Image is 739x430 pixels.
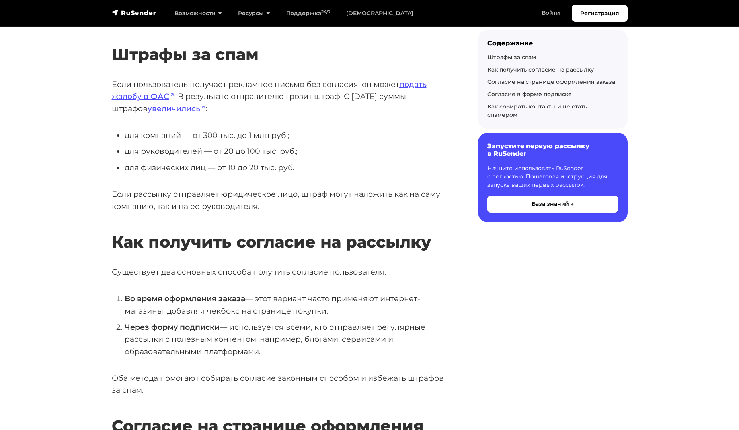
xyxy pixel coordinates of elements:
a: Как получить согласие на рассылку [487,66,594,73]
p: Начните использовать RuSender с легкостью. Пошаговая инструкция для запуска ваших первых рассылок. [487,164,618,189]
li: — используется всеми, кто отправляет регулярные рассылки с полезным контентом, например, блогами,... [125,321,452,358]
p: Существует два основных способа получить согласие пользователя: [112,266,452,278]
div: Содержание [487,39,618,47]
a: Регистрация [572,5,628,22]
li: для руководителей — от 20 до 100 тыс. руб.; [125,145,452,157]
a: Войти [534,5,568,21]
strong: Во время оформления заказа [125,294,245,303]
p: Если рассылку отправляет юридическое лицо, штраф могут наложить как на саму компанию, так и на ее... [112,188,452,212]
button: База знаний → [487,196,618,213]
a: Возможности [167,5,230,21]
h2: Как получить согласие на рассылку [112,209,452,252]
a: Согласие на странице оформления заказа [487,78,615,85]
sup: 24/7 [321,9,330,14]
h2: Штрафы за спам [112,21,452,64]
a: Согласие в форме подписке [487,91,572,98]
a: Как собирать контакты и не стать спамером [487,103,587,118]
p: Оба метода помогают собирать согласие законным способом и избежать штрафов за спам. [112,372,452,396]
p: Если пользователь получает рекламное письмо без согласия, он может . В результате отправителю гро... [112,78,452,115]
img: RuSender [112,9,156,17]
li: — этот вариант часто применяют интернет-магазины, добавляя чекбокс на странице покупки. [125,292,452,317]
li: для компаний — от 300 тыс. до 1 млн руб.; [125,129,452,141]
a: Штрафы за спам [487,54,536,61]
a: [DEMOGRAPHIC_DATA] [338,5,421,21]
a: Ресурсы [230,5,278,21]
h6: Запустите первую рассылку в RuSender [487,142,618,157]
li: для физических лиц — от 10 до 20 тыс. руб. [125,161,452,174]
a: увеличились [148,104,205,113]
strong: Через форму подписки [125,322,220,332]
a: Поддержка24/7 [278,5,338,21]
a: Запустите первую рассылку в RuSender Начните использовать RuSender с легкостью. Пошаговая инструк... [478,133,628,222]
